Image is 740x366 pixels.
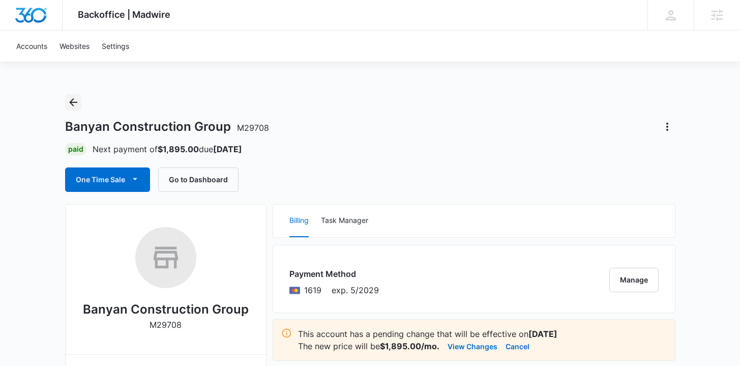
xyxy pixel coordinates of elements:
button: One Time Sale [65,167,150,192]
strong: $1,895.00/mo. [380,341,439,351]
span: M29708 [237,123,269,133]
p: M29708 [150,319,182,331]
a: Accounts [10,31,53,62]
button: Go to Dashboard [158,167,239,192]
strong: [DATE] [213,144,242,154]
div: Paid [65,143,86,155]
p: Next payment of due [93,143,242,155]
h1: Banyan Construction Group [65,119,269,134]
h3: Payment Method [289,268,379,280]
button: Manage [609,268,659,292]
span: Backoffice | Madwire [78,9,170,20]
h2: Banyan Construction Group [83,300,249,319]
button: Cancel [506,340,529,352]
span: Mastercard ending with [304,284,321,296]
button: Billing [289,205,309,237]
a: Settings [96,31,135,62]
a: Websites [53,31,96,62]
p: This account has a pending change that will be effective on [298,328,667,340]
button: Actions [659,119,675,135]
p: The new price will be [298,340,439,352]
button: Back [65,94,81,110]
button: View Changes [448,340,497,352]
button: Task Manager [321,205,368,237]
strong: [DATE] [528,329,557,339]
strong: $1,895.00 [158,144,199,154]
span: exp. 5/2029 [332,284,379,296]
